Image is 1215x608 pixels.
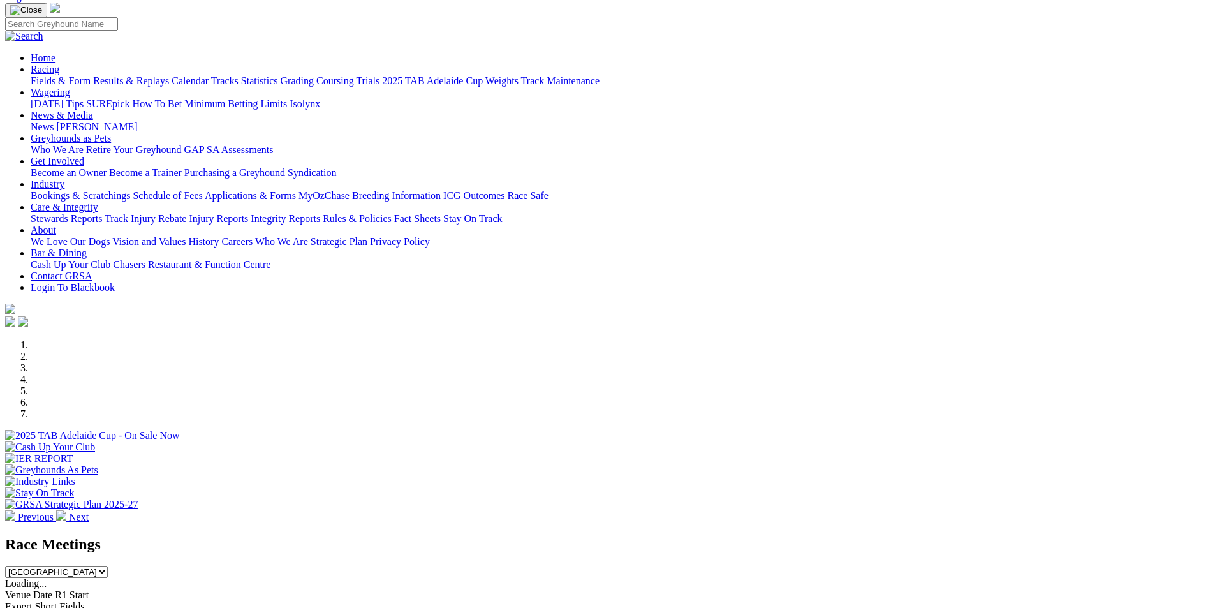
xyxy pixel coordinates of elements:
[281,75,314,86] a: Grading
[5,464,98,476] img: Greyhounds As Pets
[105,213,186,224] a: Track Injury Rebate
[31,259,110,270] a: Cash Up Your Club
[311,236,367,247] a: Strategic Plan
[5,487,74,499] img: Stay On Track
[521,75,600,86] a: Track Maintenance
[394,213,441,224] a: Fact Sheets
[255,236,308,247] a: Who We Are
[31,110,93,121] a: News & Media
[93,75,169,86] a: Results & Replays
[31,271,92,281] a: Contact GRSA
[485,75,519,86] a: Weights
[31,259,1210,271] div: Bar & Dining
[31,75,1210,87] div: Racing
[5,453,73,464] img: IER REPORT
[69,512,89,523] span: Next
[31,87,70,98] a: Wagering
[5,17,118,31] input: Search
[31,167,107,178] a: Become an Owner
[86,98,129,109] a: SUREpick
[184,144,274,155] a: GAP SA Assessments
[31,202,98,212] a: Care & Integrity
[31,236,110,247] a: We Love Our Dogs
[133,98,182,109] a: How To Bet
[205,190,296,201] a: Applications & Forms
[5,304,15,314] img: logo-grsa-white.png
[31,179,64,189] a: Industry
[189,213,248,224] a: Injury Reports
[31,190,1210,202] div: Industry
[5,430,180,441] img: 2025 TAB Adelaide Cup - On Sale Now
[31,156,84,167] a: Get Involved
[323,213,392,224] a: Rules & Policies
[33,589,52,600] span: Date
[31,98,1210,110] div: Wagering
[188,236,219,247] a: History
[31,133,111,144] a: Greyhounds as Pets
[382,75,483,86] a: 2025 TAB Adelaide Cup
[50,3,60,13] img: logo-grsa-white.png
[5,476,75,487] img: Industry Links
[31,64,59,75] a: Racing
[298,190,350,201] a: MyOzChase
[31,236,1210,248] div: About
[184,98,287,109] a: Minimum Betting Limits
[5,536,1210,553] h2: Race Meetings
[290,98,320,109] a: Isolynx
[31,213,102,224] a: Stewards Reports
[31,213,1210,225] div: Care & Integrity
[56,512,89,523] a: Next
[221,236,253,247] a: Careers
[31,190,130,201] a: Bookings & Scratchings
[31,225,56,235] a: About
[31,144,84,155] a: Who We Are
[5,316,15,327] img: facebook.svg
[5,512,56,523] a: Previous
[507,190,548,201] a: Race Safe
[251,213,320,224] a: Integrity Reports
[109,167,182,178] a: Become a Trainer
[133,190,202,201] a: Schedule of Fees
[10,5,42,15] img: Close
[56,510,66,521] img: chevron-right-pager-white.svg
[288,167,336,178] a: Syndication
[5,3,47,17] button: Toggle navigation
[86,144,182,155] a: Retire Your Greyhound
[443,213,502,224] a: Stay On Track
[18,512,54,523] span: Previous
[55,589,89,600] span: R1 Start
[211,75,239,86] a: Tracks
[56,121,137,132] a: [PERSON_NAME]
[31,167,1210,179] div: Get Involved
[5,441,95,453] img: Cash Up Your Club
[184,167,285,178] a: Purchasing a Greyhound
[5,578,47,589] span: Loading...
[18,316,28,327] img: twitter.svg
[5,499,138,510] img: GRSA Strategic Plan 2025-27
[5,31,43,42] img: Search
[356,75,379,86] a: Trials
[370,236,430,247] a: Privacy Policy
[112,236,186,247] a: Vision and Values
[113,259,270,270] a: Chasers Restaurant & Function Centre
[31,75,91,86] a: Fields & Form
[316,75,354,86] a: Coursing
[352,190,441,201] a: Breeding Information
[31,52,55,63] a: Home
[31,98,84,109] a: [DATE] Tips
[31,144,1210,156] div: Greyhounds as Pets
[31,282,115,293] a: Login To Blackbook
[5,510,15,521] img: chevron-left-pager-white.svg
[172,75,209,86] a: Calendar
[443,190,504,201] a: ICG Outcomes
[31,121,1210,133] div: News & Media
[5,589,31,600] span: Venue
[241,75,278,86] a: Statistics
[31,248,87,258] a: Bar & Dining
[31,121,54,132] a: News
